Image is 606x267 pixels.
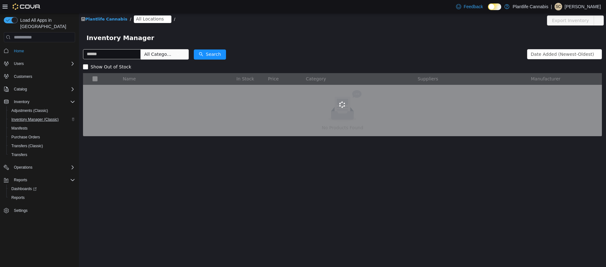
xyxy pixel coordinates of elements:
a: Customers [11,73,35,80]
i: icon: shop [2,4,6,8]
a: Feedback [454,0,485,13]
a: Inventory Manager (Classic) [9,116,61,123]
span: Inventory Manager (Classic) [9,116,75,123]
button: icon: ellipsis [515,2,525,12]
span: Transfers (Classic) [9,142,75,150]
button: Reports [1,176,78,184]
span: Customers [14,74,32,79]
span: Manifests [11,126,27,131]
i: icon: down [515,39,519,44]
i: icon: down [97,39,101,44]
button: Export Inventory [468,2,515,12]
input: Dark Mode [488,3,501,10]
span: Catalog [11,85,75,93]
span: Reports [9,194,75,201]
span: Dashboards [11,186,37,191]
button: Manifests [6,124,78,133]
a: Home [11,47,27,55]
span: Users [11,60,75,67]
span: Home [11,47,75,55]
p: Plantlife Cannabis [513,3,548,10]
button: Reports [11,176,30,184]
span: Inventory Manager [8,20,79,30]
a: Dashboards [6,184,78,193]
span: Transfers [11,152,27,157]
span: Show Out of Stock [9,51,55,56]
nav: Complex example [4,44,75,231]
button: Operations [11,164,35,171]
a: Transfers (Classic) [9,142,45,150]
p: [PERSON_NAME] [565,3,601,10]
span: / [95,3,96,8]
button: Users [1,59,78,68]
span: Settings [11,206,75,214]
a: Reports [9,194,27,201]
span: Transfers [9,151,75,159]
button: Transfers [6,150,78,159]
img: Cova [13,3,41,10]
div: Date Added (Newest-Oldest) [452,36,515,46]
span: Reports [11,176,75,184]
button: Customers [1,72,78,81]
button: Catalog [11,85,29,93]
span: Operations [11,164,75,171]
span: Reports [14,177,27,183]
a: Transfers [9,151,30,159]
button: Transfers (Classic) [6,142,78,150]
span: All Categories [65,38,94,44]
span: Settings [14,208,27,213]
a: Settings [11,207,30,214]
a: Manifests [9,125,30,132]
button: Users [11,60,26,67]
span: Reports [11,195,25,200]
span: Dashboards [9,185,75,193]
a: Dashboards [9,185,39,193]
span: / [51,3,52,8]
span: Operations [14,165,33,170]
p: | [551,3,552,10]
button: Purchase Orders [6,133,78,142]
span: Home [14,49,24,54]
span: Purchase Orders [9,133,75,141]
button: Reports [6,193,78,202]
span: SC [556,3,561,10]
i: icon: close-circle [86,4,90,8]
a: Adjustments (Classic) [9,107,50,114]
span: Adjustments (Classic) [9,107,75,114]
span: Inventory [11,98,75,106]
a: Purchase Orders [9,133,43,141]
span: All Locations [57,2,85,9]
button: Operations [1,163,78,172]
span: Manifests [9,125,75,132]
button: Adjustments (Classic) [6,106,78,115]
span: Load All Apps in [GEOGRAPHIC_DATA] [18,17,75,30]
span: Feedback [464,3,483,10]
a: icon: shopPlantlife Cannabis [2,3,48,8]
button: Settings [1,206,78,215]
span: Inventory Manager (Classic) [11,117,59,122]
button: Inventory [11,98,32,106]
button: Catalog [1,85,78,94]
button: icon: searchSearch [115,36,147,46]
button: Inventory [1,97,78,106]
span: Users [14,61,24,66]
div: Sydney Callaghan [555,3,562,10]
span: Purchase Orders [11,135,40,140]
span: Inventory [14,99,29,104]
span: Customers [11,73,75,80]
span: Catalog [14,87,27,92]
button: Inventory Manager (Classic) [6,115,78,124]
span: Transfers (Classic) [11,143,43,148]
button: Home [1,46,78,55]
span: Adjustments (Classic) [11,108,48,113]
